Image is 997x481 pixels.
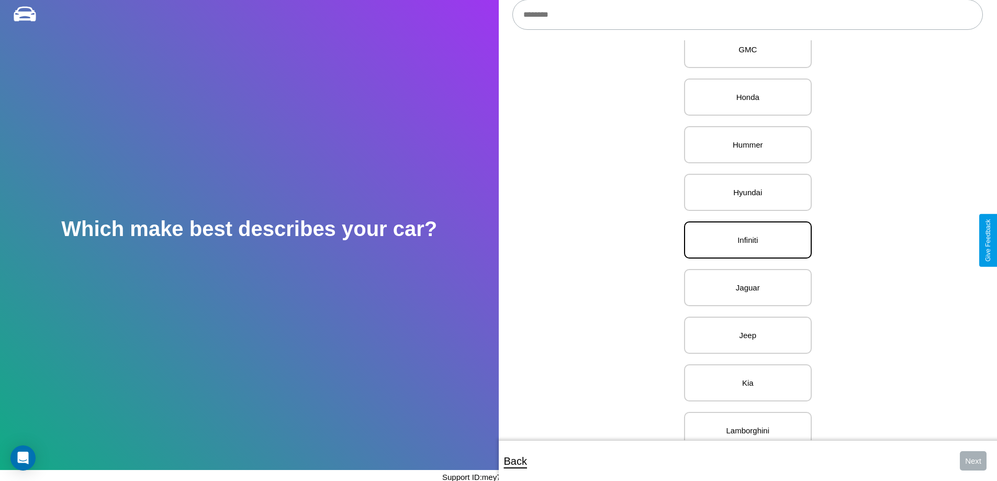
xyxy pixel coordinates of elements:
p: Jaguar [696,281,800,295]
div: Open Intercom Messenger [10,445,36,471]
div: Give Feedback [984,219,992,262]
p: Hummer [696,138,800,152]
h2: Which make best describes your car? [61,217,437,241]
p: Hyundai [696,185,800,199]
button: Next [960,451,987,471]
p: Jeep [696,328,800,342]
p: Back [504,452,527,471]
p: Infiniti [696,233,800,247]
p: GMC [696,42,800,57]
p: Kia [696,376,800,390]
p: Lamborghini [696,423,800,438]
p: Honda [696,90,800,104]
